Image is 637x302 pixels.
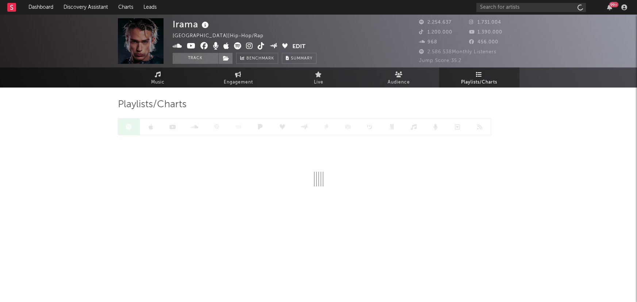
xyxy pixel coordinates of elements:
[607,4,612,10] button: 99+
[419,40,437,44] span: 968
[291,57,312,61] span: Summary
[118,100,187,109] span: Playlists/Charts
[224,78,253,87] span: Engagement
[419,20,452,25] span: 2.254.637
[236,53,278,64] a: Benchmark
[388,78,410,87] span: Audience
[461,78,497,87] span: Playlists/Charts
[359,67,439,88] a: Audience
[173,32,272,40] div: [GEOGRAPHIC_DATA] | Hip-Hop/Rap
[279,67,359,88] a: Live
[173,53,218,64] button: Track
[419,50,496,54] span: 2.586.538 Monthly Listeners
[292,42,306,51] button: Edit
[476,3,586,12] input: Search for artists
[151,78,165,87] span: Music
[469,40,498,44] span: 456.000
[419,30,452,35] span: 1.200.000
[198,67,279,88] a: Engagement
[173,18,211,30] div: Irama
[469,30,502,35] span: 1.390.000
[609,2,618,7] div: 99 +
[118,67,198,88] a: Music
[282,53,316,64] button: Summary
[419,58,461,63] span: Jump Score: 35.2
[314,78,323,87] span: Live
[469,20,501,25] span: 1.731.004
[246,54,274,63] span: Benchmark
[439,67,519,88] a: Playlists/Charts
